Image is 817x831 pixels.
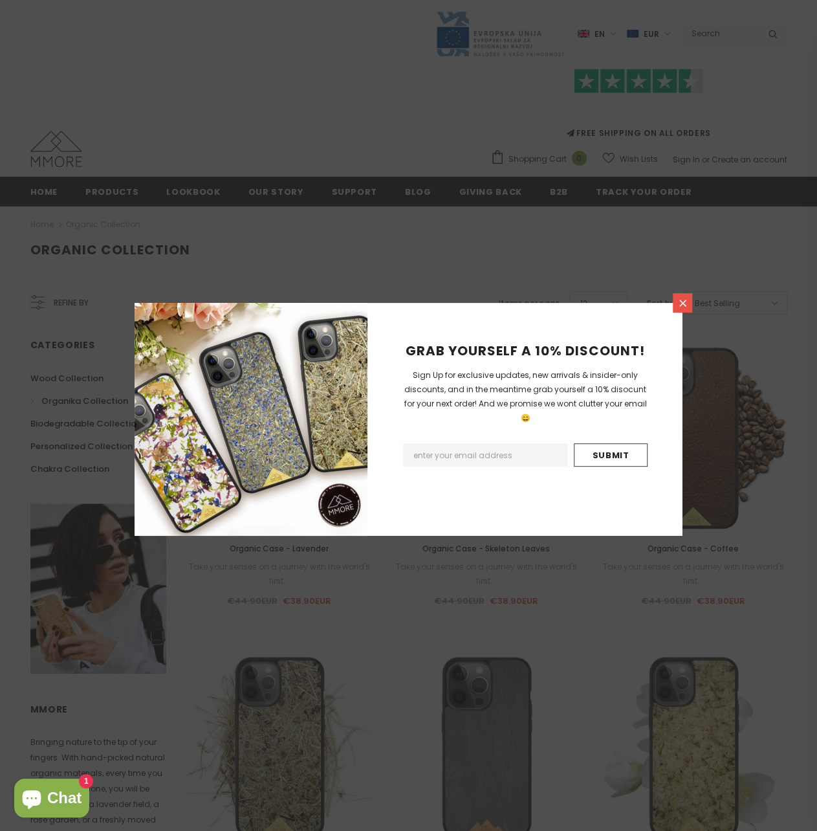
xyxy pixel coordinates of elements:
[404,370,647,423] span: Sign Up for exclusive updates, new arrivals & insider-only discounts, and in the meantime grab yo...
[403,443,567,467] input: Email Address
[406,342,645,360] span: GRAB YOURSELF A 10% DISCOUNT!
[673,293,692,313] a: Close
[10,779,93,821] inbox-online-store-chat: Shopify online store chat
[574,443,648,467] input: Submit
